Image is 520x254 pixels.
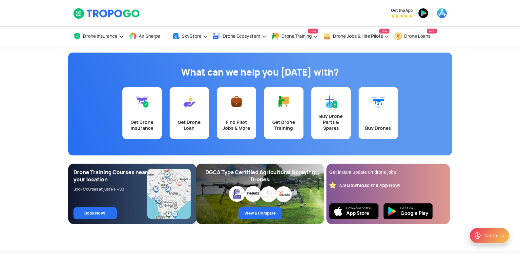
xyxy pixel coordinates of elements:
img: Buy Drones [372,95,385,108]
img: appstore [437,8,447,18]
span: Drone Ecosystem [223,34,260,39]
span: New [308,29,318,34]
span: Get the App [391,8,413,13]
a: Buy Drone Parts & Spares [311,87,351,139]
a: Get Drone Insurance [122,87,162,139]
div: Talk to Us [484,232,504,239]
div: Drone Training Courses near your location [73,169,148,183]
a: View & Compare [239,207,282,219]
span: Drone Loans [404,34,430,39]
img: playstore [418,8,428,18]
a: Get Drone Training [264,87,303,139]
a: Air Sherpa [129,27,167,46]
img: Find Pilot Jobs & More [230,95,243,108]
img: Ios [329,203,379,219]
a: Drone TrainingNew [272,27,318,46]
span: New [427,29,437,34]
div: Buy Drone Parts & Spares [315,113,347,131]
div: Get Drone Insurance [126,119,158,131]
img: App Raking [391,14,412,18]
img: Buy Drone Parts & Spares [324,95,338,108]
div: Buy Drones [363,125,394,131]
a: SkyStore [172,27,208,46]
div: DGCA Type Certified Agricultural Spraying Drones [201,169,319,183]
div: Get Drone Loan [174,119,205,131]
span: New [379,29,389,34]
span: Drone Insurance [83,34,117,39]
a: Drone Ecosystem [213,27,267,46]
div: Book Courses at just Rs. 499 [73,187,148,192]
img: TropoGo Logo [73,8,140,19]
a: Drone LoansNew [394,27,437,46]
a: Drone Insurance [73,27,124,46]
div: 4.9 Download the App Now! [339,182,401,189]
div: Get instant update on drone jobs [329,169,447,175]
div: Get Drone Training [268,119,300,131]
a: Book Now! [73,207,117,219]
span: Drone Jobs & Hire Pilots [333,34,383,39]
img: Get Drone Insurance [135,95,149,108]
a: Get Drone Loan [170,87,209,139]
span: SkyStore [182,34,201,39]
span: Air Sherpa [139,34,160,39]
a: Drone Jobs & Hire PilotsNew [323,27,389,46]
span: Drone Training [281,34,312,39]
img: Get Drone Loan [183,95,196,108]
h1: What can we help you [DATE] with? [73,66,447,79]
img: ic_Support.svg [474,232,482,240]
div: Find Pilot Jobs & More [221,119,252,131]
img: Playstore [384,203,433,219]
img: Get Drone Training [277,95,290,108]
a: Find Pilot Jobs & More [217,87,256,139]
img: star_rating [329,182,336,189]
a: Buy Drones [359,87,398,139]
